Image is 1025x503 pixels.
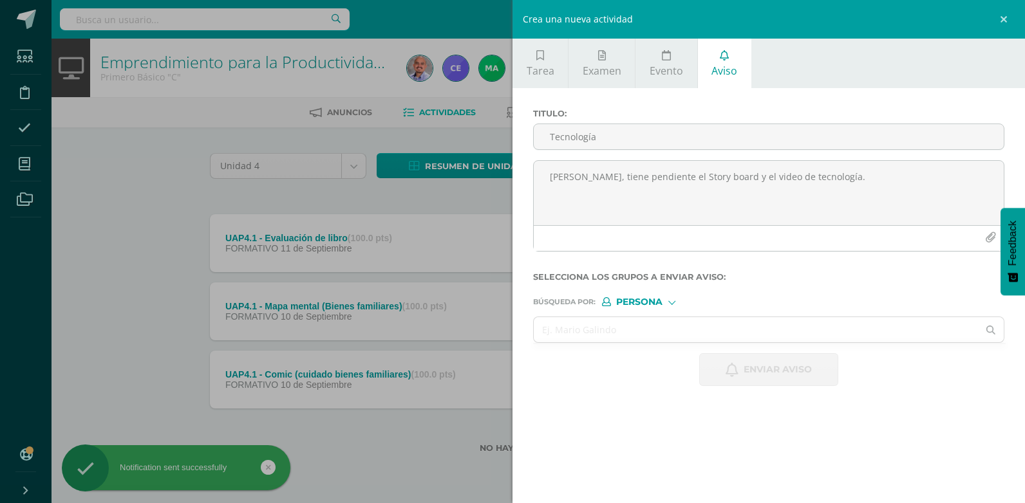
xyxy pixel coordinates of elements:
[635,39,697,88] a: Evento
[534,317,978,342] input: Ej. Mario Galindo
[650,64,683,78] span: Evento
[533,272,1004,282] label: Selecciona los grupos a enviar aviso :
[512,39,568,88] a: Tarea
[616,298,663,306] span: Persona
[744,354,812,385] span: Enviar aviso
[534,124,1004,149] input: Titulo
[533,109,1004,118] label: Titulo :
[711,64,737,78] span: Aviso
[698,39,751,88] a: Aviso
[569,39,635,88] a: Examen
[699,353,838,386] button: Enviar aviso
[602,297,699,306] div: [object Object]
[1001,208,1025,295] button: Feedback - Mostrar encuesta
[583,64,621,78] span: Examen
[1007,221,1019,266] span: Feedback
[533,298,596,306] span: Búsqueda por :
[527,64,554,78] span: Tarea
